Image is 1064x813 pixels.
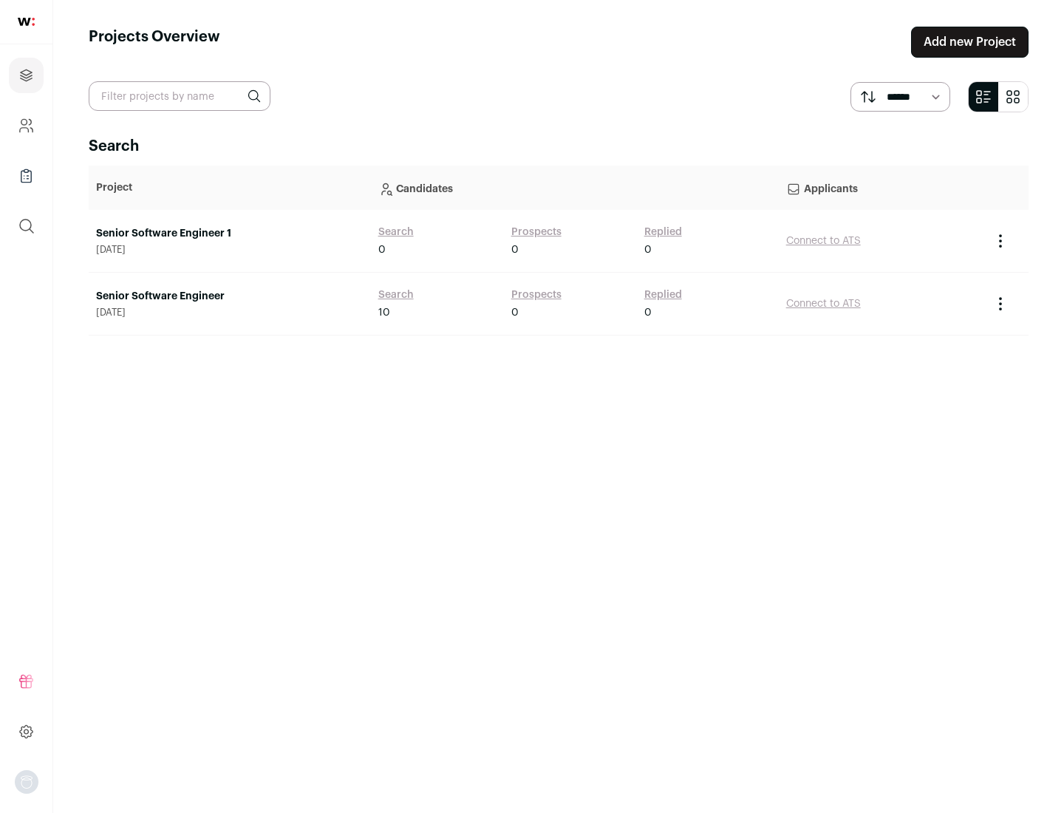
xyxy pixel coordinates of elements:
[9,158,44,194] a: Company Lists
[9,58,44,93] a: Projects
[378,288,414,302] a: Search
[9,108,44,143] a: Company and ATS Settings
[644,225,682,239] a: Replied
[18,18,35,26] img: wellfound-shorthand-0d5821cbd27db2630d0214b213865d53afaa358527fdda9d0ea32b1df1b89c2c.svg
[89,136,1029,157] h2: Search
[786,173,977,203] p: Applicants
[786,299,861,309] a: Connect to ATS
[96,289,364,304] a: Senior Software Engineer
[378,173,771,203] p: Candidates
[644,305,652,320] span: 0
[15,770,38,794] img: nopic.png
[644,242,652,257] span: 0
[378,225,414,239] a: Search
[96,307,364,319] span: [DATE]
[992,232,1009,250] button: Project Actions
[511,242,519,257] span: 0
[89,27,220,58] h1: Projects Overview
[378,305,390,320] span: 10
[511,288,562,302] a: Prospects
[96,226,364,241] a: Senior Software Engineer 1
[786,236,861,246] a: Connect to ATS
[96,180,364,195] p: Project
[511,305,519,320] span: 0
[911,27,1029,58] a: Add new Project
[378,242,386,257] span: 0
[511,225,562,239] a: Prospects
[992,295,1009,313] button: Project Actions
[96,244,364,256] span: [DATE]
[15,770,38,794] button: Open dropdown
[89,81,270,111] input: Filter projects by name
[644,288,682,302] a: Replied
